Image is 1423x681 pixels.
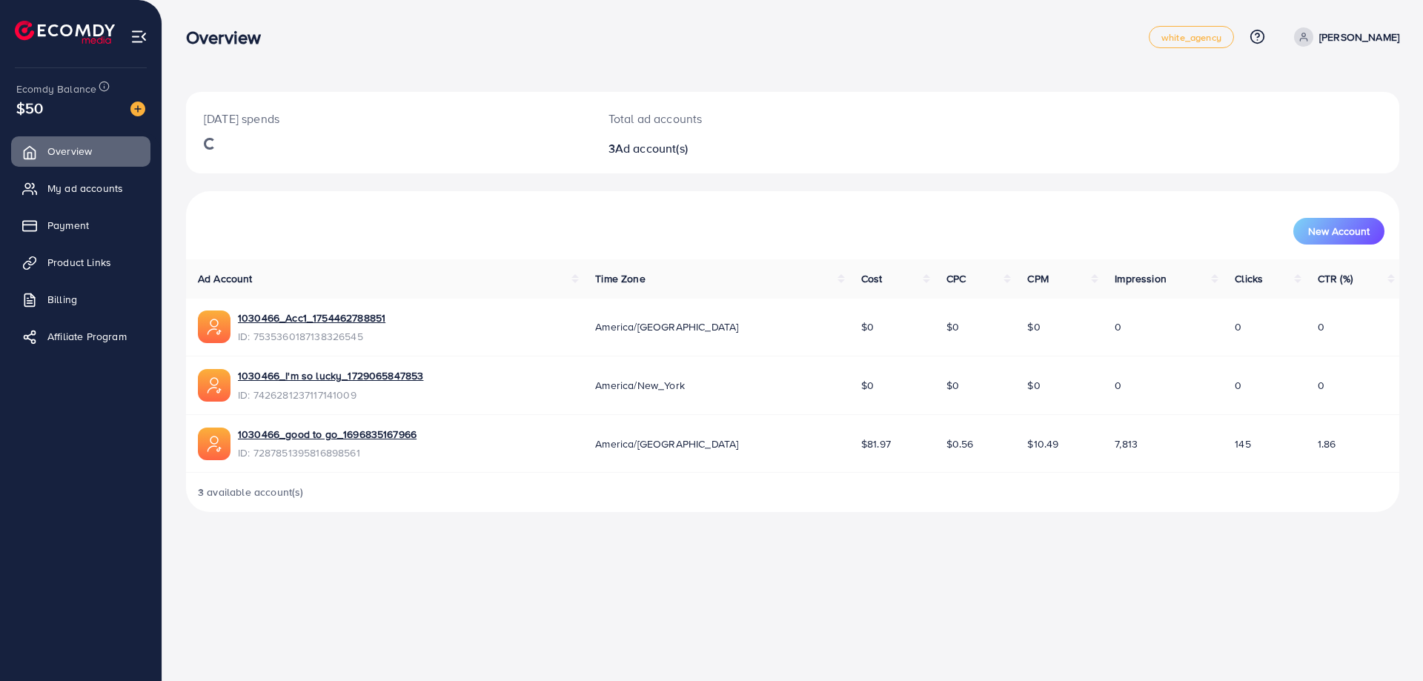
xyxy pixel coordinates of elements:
span: 0 [1235,319,1241,334]
a: Affiliate Program [11,322,150,351]
span: Billing [47,292,77,307]
span: Ecomdy Balance [16,82,96,96]
span: 7,813 [1115,436,1138,451]
span: 1.86 [1318,436,1336,451]
button: New Account [1293,218,1384,245]
span: $50 [16,97,43,119]
span: ID: 7426281237117141009 [238,388,423,402]
span: ID: 7535360187138326545 [238,329,385,344]
h3: Overview [186,27,273,48]
span: Ad Account [198,271,253,286]
a: Billing [11,285,150,314]
a: 1030466_good to go_1696835167966 [238,427,417,442]
span: America/[GEOGRAPHIC_DATA] [595,436,738,451]
span: Overview [47,144,92,159]
span: America/[GEOGRAPHIC_DATA] [595,319,738,334]
span: 0 [1318,378,1324,393]
img: image [130,102,145,116]
span: 0 [1235,378,1241,393]
span: CPC [946,271,966,286]
img: ic-ads-acc.e4c84228.svg [198,369,230,402]
span: 3 available account(s) [198,485,304,499]
span: $0 [861,319,874,334]
span: $0 [1027,319,1040,334]
span: $0 [946,319,959,334]
span: Cost [861,271,883,286]
a: white_agency [1149,26,1234,48]
img: logo [15,21,115,44]
span: New Account [1308,226,1370,236]
a: 1030466_I'm so lucky_1729065847853 [238,368,423,383]
span: Affiliate Program [47,329,127,344]
span: Product Links [47,255,111,270]
span: $0 [861,378,874,393]
span: $0 [946,378,959,393]
h2: 3 [608,142,876,156]
a: 1030466_Acc1_1754462788851 [238,310,385,325]
span: 0 [1318,319,1324,334]
span: Ad account(s) [615,140,688,156]
a: Product Links [11,248,150,277]
span: 0 [1115,319,1121,334]
span: ID: 7287851395816898561 [238,445,417,460]
span: CTR (%) [1318,271,1353,286]
span: Payment [47,218,89,233]
img: menu [130,28,147,45]
span: $10.49 [1027,436,1058,451]
a: Overview [11,136,150,166]
span: white_agency [1161,33,1221,42]
p: [PERSON_NAME] [1319,28,1399,46]
img: ic-ads-acc.e4c84228.svg [198,310,230,343]
span: $81.97 [861,436,891,451]
span: Clicks [1235,271,1263,286]
a: My ad accounts [11,173,150,203]
p: [DATE] spends [204,110,573,127]
a: Payment [11,210,150,240]
span: 145 [1235,436,1250,451]
span: My ad accounts [47,181,123,196]
span: America/New_York [595,378,685,393]
span: Time Zone [595,271,645,286]
span: $0 [1027,378,1040,393]
img: ic-ads-acc.e4c84228.svg [198,428,230,460]
span: $0.56 [946,436,974,451]
span: 0 [1115,378,1121,393]
p: Total ad accounts [608,110,876,127]
a: [PERSON_NAME] [1288,27,1399,47]
span: CPM [1027,271,1048,286]
span: Impression [1115,271,1167,286]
